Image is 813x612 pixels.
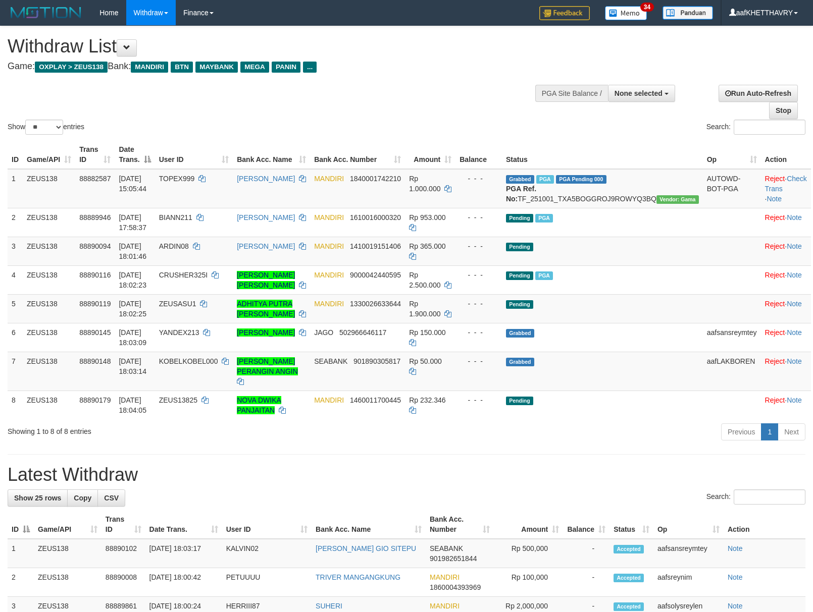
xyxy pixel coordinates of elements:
[8,352,23,391] td: 7
[426,510,494,539] th: Bank Acc. Number: activate to sort column ascending
[761,294,811,323] td: ·
[159,175,195,183] span: TOPEX999
[765,271,785,279] a: Reject
[104,494,119,502] span: CSV
[787,328,802,337] a: Note
[608,85,675,102] button: None selected
[765,242,785,250] a: Reject
[23,391,75,419] td: ZEUS138
[350,242,401,250] span: Copy 1410019151406 to clipboard
[8,294,23,323] td: 5
[145,539,222,568] td: [DATE] 18:03:17
[653,510,724,539] th: Op: activate to sort column ascending
[233,140,310,169] th: Bank Acc. Name: activate to sort column ascending
[222,510,312,539] th: User ID: activate to sort column ascending
[728,544,743,552] a: Note
[79,396,111,404] span: 88890179
[8,265,23,294] td: 4
[614,574,644,582] span: Accepted
[502,140,703,169] th: Status
[237,213,295,221] a: [PERSON_NAME]
[314,396,344,404] span: MANDIRI
[23,169,75,208] td: ZEUS138
[703,323,761,352] td: aafsansreymtey
[222,539,312,568] td: KALVIN02
[339,328,386,337] span: Copy 502966646117 to clipboard
[314,175,344,183] span: MANDIRI
[145,568,222,597] td: [DATE] 18:00:42
[506,329,534,338] span: Grabbed
[663,6,713,20] img: panduan.png
[237,300,295,318] a: ADHITYA PUTRA [PERSON_NAME]
[734,120,805,135] input: Search:
[556,175,606,184] span: PGA Pending
[316,544,416,552] a: [PERSON_NAME] GIO SITEPU
[8,568,34,597] td: 2
[765,300,785,308] a: Reject
[769,102,798,119] a: Stop
[535,271,553,280] span: Marked by aafsolysreylen
[605,6,647,20] img: Button%20Memo.svg
[409,213,445,221] span: Rp 953.000
[79,328,111,337] span: 88890145
[761,352,811,391] td: ·
[761,140,811,169] th: Action
[761,237,811,265] td: ·
[350,396,401,404] span: Copy 1460011700445 to clipboard
[350,213,401,221] span: Copy 1610016000320 to clipboard
[314,242,344,250] span: MANDIRI
[460,327,498,338] div: - - -
[430,583,481,591] span: Copy 1860004393969 to clipboard
[350,300,401,308] span: Copy 1330026633644 to clipboard
[787,357,802,365] a: Note
[303,62,317,73] span: ...
[409,271,440,289] span: Rp 2.500.000
[703,352,761,391] td: aafLAKBOREN
[312,510,426,539] th: Bank Acc. Name: activate to sort column ascending
[460,241,498,251] div: - - -
[506,243,533,251] span: Pending
[119,213,146,232] span: [DATE] 17:58:37
[460,356,498,366] div: - - -
[119,396,146,414] span: [DATE] 18:04:05
[609,510,653,539] th: Status: activate to sort column ascending
[8,5,84,20] img: MOTION_logo.png
[765,175,807,193] a: Check Trans
[237,175,295,183] a: [PERSON_NAME]
[97,489,125,507] a: CSV
[314,300,344,308] span: MANDIRI
[703,169,761,208] td: AUTOWD-BOT-PGA
[778,423,805,440] a: Next
[719,85,798,102] a: Run Auto-Refresh
[79,242,111,250] span: 88890094
[314,328,333,337] span: JAGO
[506,175,534,184] span: Grabbed
[761,169,811,208] td: · ·
[79,271,111,279] span: 88890116
[115,140,155,169] th: Date Trans.: activate to sort column descending
[8,208,23,237] td: 2
[155,140,233,169] th: User ID: activate to sort column ascending
[494,568,563,597] td: Rp 100,000
[8,489,68,507] a: Show 25 rows
[706,120,805,135] label: Search:
[494,539,563,568] td: Rp 500,000
[724,510,805,539] th: Action
[765,328,785,337] a: Reject
[159,357,218,365] span: KOBELKOBEL000
[506,271,533,280] span: Pending
[34,568,101,597] td: ZEUS138
[653,539,724,568] td: aafsansreymtey
[430,602,460,610] span: MANDIRI
[310,140,405,169] th: Bank Acc. Number: activate to sort column ascending
[75,140,115,169] th: Trans ID: activate to sort column ascending
[615,89,663,97] span: None selected
[728,602,743,610] a: Note
[159,271,208,279] span: CRUSHER325I
[237,242,295,250] a: [PERSON_NAME]
[409,328,445,337] span: Rp 150.000
[460,299,498,309] div: - - -
[8,140,23,169] th: ID
[119,300,146,318] span: [DATE] 18:02:25
[119,271,146,289] span: [DATE] 18:02:23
